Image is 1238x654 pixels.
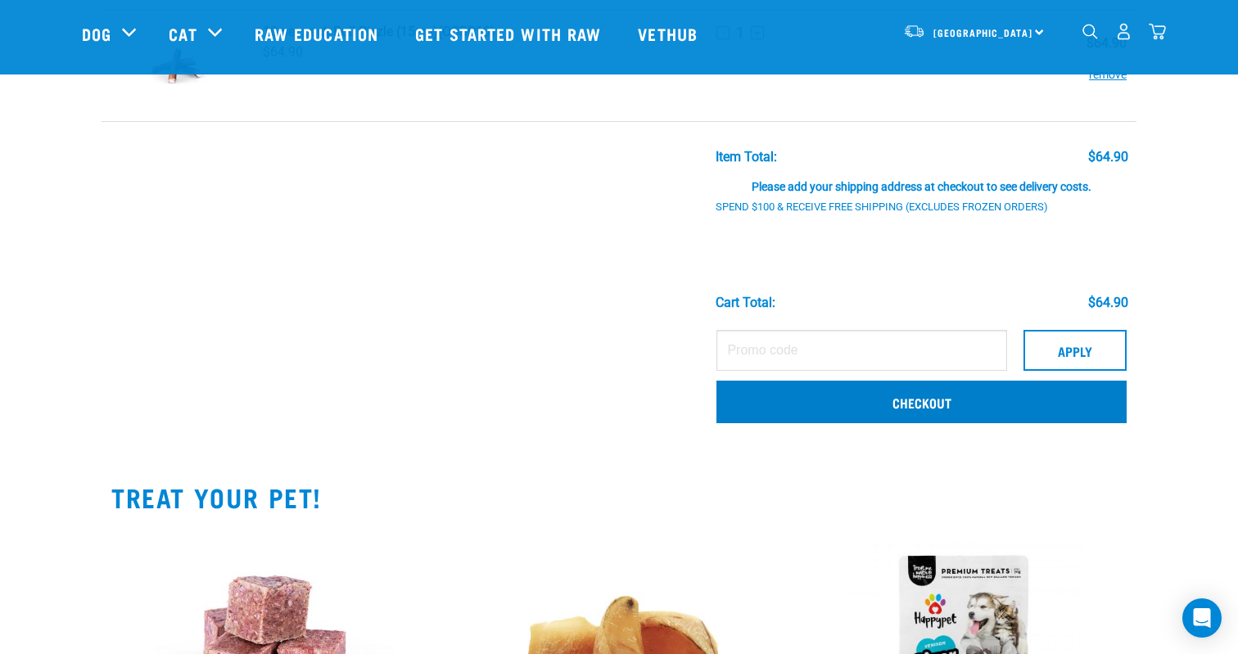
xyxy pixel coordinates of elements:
a: Raw Education [238,1,399,66]
a: Vethub [621,1,718,66]
button: Apply [1023,330,1127,371]
input: Promo code [716,330,1007,371]
span: [GEOGRAPHIC_DATA] [933,30,1032,36]
div: Please add your shipping address at checkout to see delivery costs. [716,165,1128,194]
a: Checkout [716,381,1127,423]
div: Cart total: [716,295,775,310]
a: Cat [169,21,197,46]
div: Spend $100 & Receive Free Shipping (Excludes Frozen Orders) [716,201,1068,214]
a: Dog [82,21,111,46]
img: home-icon-1@2x.png [1082,24,1098,39]
img: home-icon@2x.png [1149,23,1166,40]
div: $64.90 [1088,150,1128,165]
div: Item Total: [716,150,777,165]
a: Get started with Raw [399,1,621,66]
div: $64.90 [1088,295,1128,310]
img: van-moving.png [903,24,925,38]
h2: TREAT YOUR PET! [111,482,1127,512]
div: Open Intercom Messenger [1182,598,1222,638]
img: user.png [1115,23,1132,40]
